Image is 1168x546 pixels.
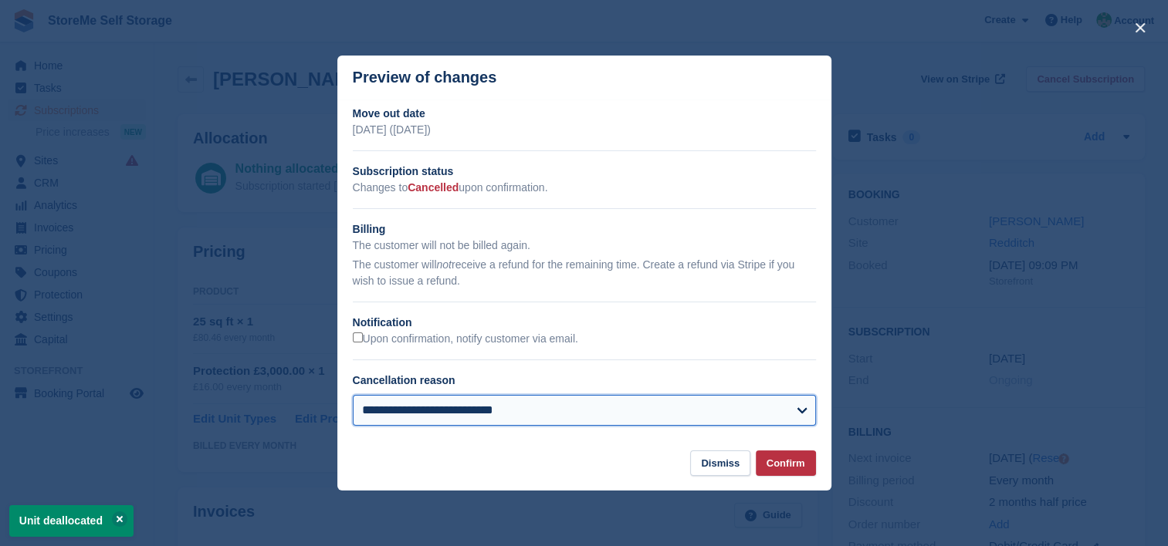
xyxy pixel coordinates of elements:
[353,315,816,331] h2: Notification
[436,258,451,271] em: not
[408,181,459,194] span: Cancelled
[353,374,455,386] label: Cancellation reason
[353,69,497,86] p: Preview of changes
[353,221,816,238] h2: Billing
[9,505,134,537] p: Unit deallocated
[353,257,816,289] p: The customer will receive a refund for the remaining time. Create a refund via Stripe if you wish...
[756,450,816,476] button: Confirm
[353,106,816,122] h2: Move out date
[353,180,816,196] p: Changes to upon confirmation.
[1128,15,1153,40] button: close
[690,450,750,476] button: Dismiss
[353,238,816,254] p: The customer will not be billed again.
[353,332,578,346] label: Upon confirmation, notify customer via email.
[353,332,363,342] input: Upon confirmation, notify customer via email.
[353,122,816,138] p: [DATE] ([DATE])
[353,163,816,180] h2: Subscription status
